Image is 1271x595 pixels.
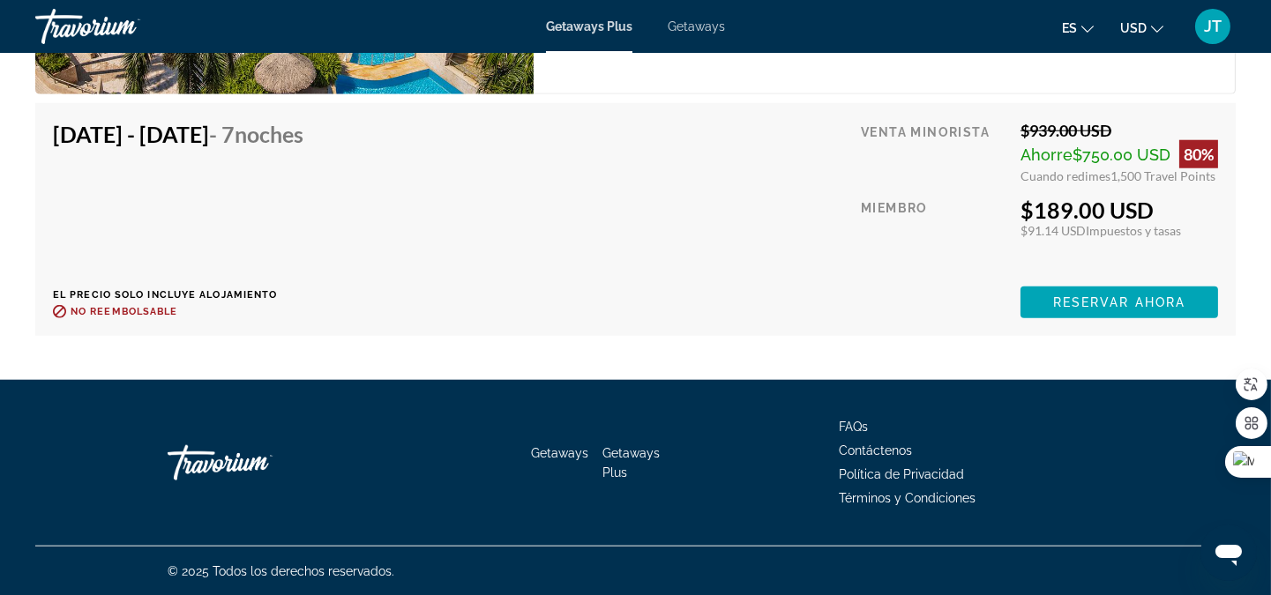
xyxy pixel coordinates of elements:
a: Política de Privacidad [839,467,964,481]
a: Getaways Plus [546,19,632,33]
a: Travorium [35,4,212,49]
button: Change currency [1120,15,1163,41]
a: Travorium [168,436,344,489]
button: Reservar ahora [1021,286,1218,318]
span: © 2025 Todos los derechos reservados. [168,564,394,578]
div: Miembro [861,197,1007,273]
a: Getaways Plus [602,446,660,480]
div: Venta minorista [861,121,1007,183]
span: 1,500 Travel Points [1110,168,1215,183]
h4: [DATE] - [DATE] [53,121,303,147]
button: User Menu [1190,8,1236,45]
div: $939.00 USD [1021,121,1218,140]
span: es [1062,21,1077,35]
iframe: Botón para iniciar la ventana de mensajería [1200,524,1257,581]
a: FAQs [839,420,868,434]
button: Change language [1062,15,1094,41]
span: JT [1204,18,1222,35]
span: Ahorre [1021,145,1073,164]
a: Contáctenos [839,443,912,457]
span: USD [1120,21,1147,35]
span: Impuestos y tasas [1086,223,1181,238]
a: Términos y Condiciones [839,491,976,505]
a: Getaways [531,446,588,460]
span: - 7 [209,121,303,147]
div: $189.00 USD [1021,197,1218,223]
div: $91.14 USD [1021,223,1218,238]
div: 80% [1179,140,1218,168]
span: $750.00 USD [1073,145,1170,164]
a: Getaways [668,19,725,33]
span: noches [235,121,303,147]
span: No reembolsable [71,306,178,317]
span: Reservar ahora [1053,295,1185,309]
p: El precio solo incluye alojamiento [53,289,317,301]
span: Cuando redimes [1021,168,1110,183]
